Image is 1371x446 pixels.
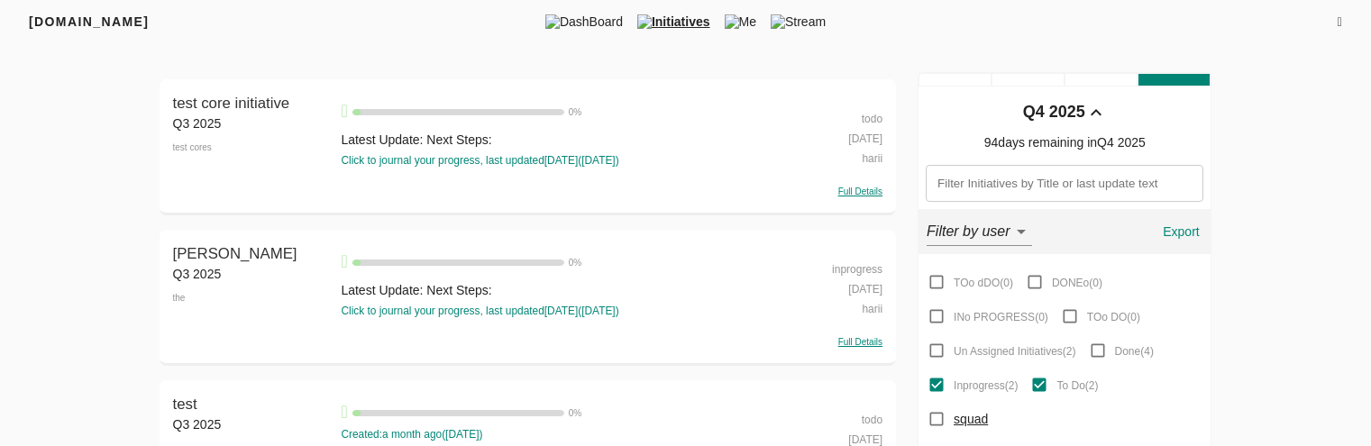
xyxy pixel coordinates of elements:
[776,408,882,428] div: todo
[838,337,882,347] span: Full Details
[341,153,767,168] div: Click to journal your progress, last updated [DATE] ( [DATE] )
[173,95,290,112] span: test core initiative
[173,283,333,314] div: the
[29,14,149,29] span: [DOMAIN_NAME]
[173,114,333,132] div: Q3 2025
[725,14,739,29] img: me.png
[1159,221,1202,243] span: Export
[1152,210,1210,253] button: Export
[763,13,833,31] span: Stream
[776,147,882,167] div: harii
[984,135,1146,150] span: 94 days remaining in Q4 2025
[926,165,1203,202] input: Filter Initiatives by Title or last update text
[173,415,333,433] div: Q3 2025
[637,14,652,29] img: tic.png
[776,297,882,317] div: harii
[630,13,717,31] span: Initiatives
[173,396,197,413] span: test
[173,245,297,262] span: [PERSON_NAME]
[341,281,767,299] div: Latest Update: Next Steps:
[1023,101,1085,124] div: Q4 2025
[954,311,1048,323] span: INo PROGRESS ( 0 )
[838,187,882,196] span: Full Details
[545,14,560,29] img: dashboard.png
[341,304,767,319] div: Click to journal your progress, last updated [DATE] ( [DATE] )
[776,258,882,278] div: inprogress
[954,412,988,426] span: squad
[173,132,333,163] div: test cores
[776,278,882,297] div: [DATE]
[927,223,1010,239] em: Filter by user
[717,13,763,31] span: Me
[341,427,767,442] div: Created: a month ago ( [DATE] )
[954,379,1018,392] span: Inprogress ( 2 )
[954,277,1013,289] span: TOo dDO ( 0 )
[1052,277,1102,289] span: DONEo ( 0 )
[927,217,1031,246] div: Filter by user
[776,127,882,147] div: [DATE]
[173,265,333,283] div: Q3 2025
[569,258,581,268] span: 0 %
[569,107,581,117] span: 0 %
[771,14,785,29] img: stream.png
[776,107,882,127] div: todo
[1056,379,1098,392] span: To Do ( 2 )
[569,408,581,418] span: 0 %
[341,131,767,149] div: Latest Update: Next Steps:
[1115,345,1154,358] span: Done ( 4 )
[954,345,1075,358] span: Un Assigned Initiatives ( 2 )
[538,13,630,31] span: DashBoard
[1087,311,1140,323] span: TOo DO ( 0 )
